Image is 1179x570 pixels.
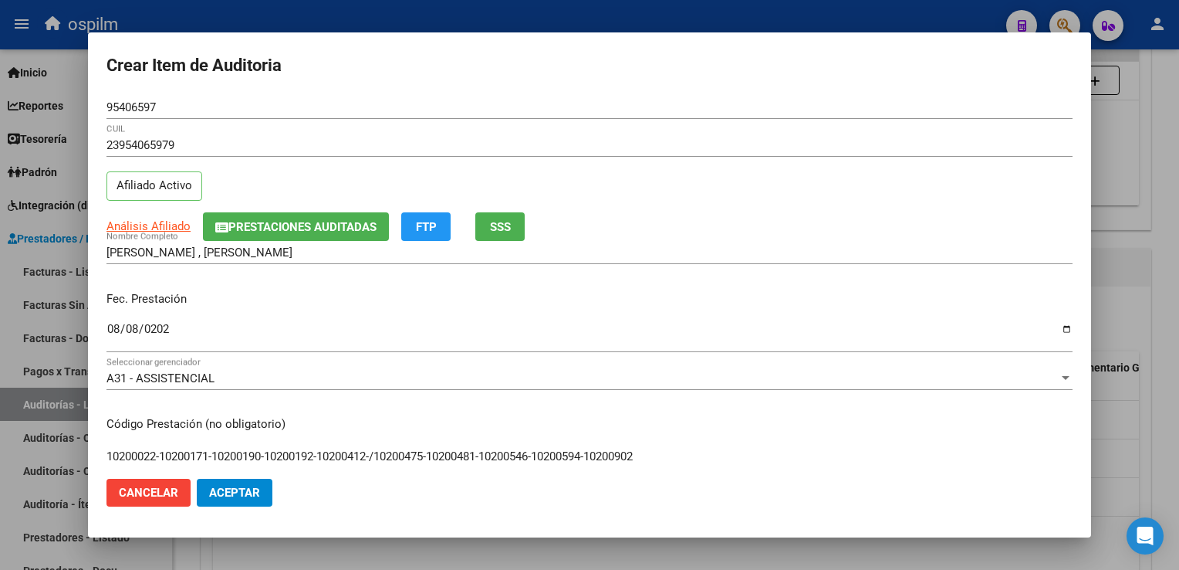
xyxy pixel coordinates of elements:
[475,212,525,241] button: SSS
[490,220,511,234] span: SSS
[203,212,389,241] button: Prestaciones Auditadas
[401,212,451,241] button: FTP
[1127,517,1164,555] div: Open Intercom Messenger
[416,220,437,234] span: FTP
[106,416,1073,433] p: Código Prestación (no obligatorio)
[228,220,377,234] span: Prestaciones Auditadas
[106,171,202,202] p: Afiliado Activo
[106,219,191,233] span: Análisis Afiliado
[106,479,191,507] button: Cancelar
[106,372,215,385] span: A31 - ASSISTENCIAL
[106,290,1073,308] p: Fec. Prestación
[106,51,1073,80] h2: Crear Item de Auditoria
[197,479,272,507] button: Aceptar
[209,486,260,500] span: Aceptar
[119,486,178,500] span: Cancelar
